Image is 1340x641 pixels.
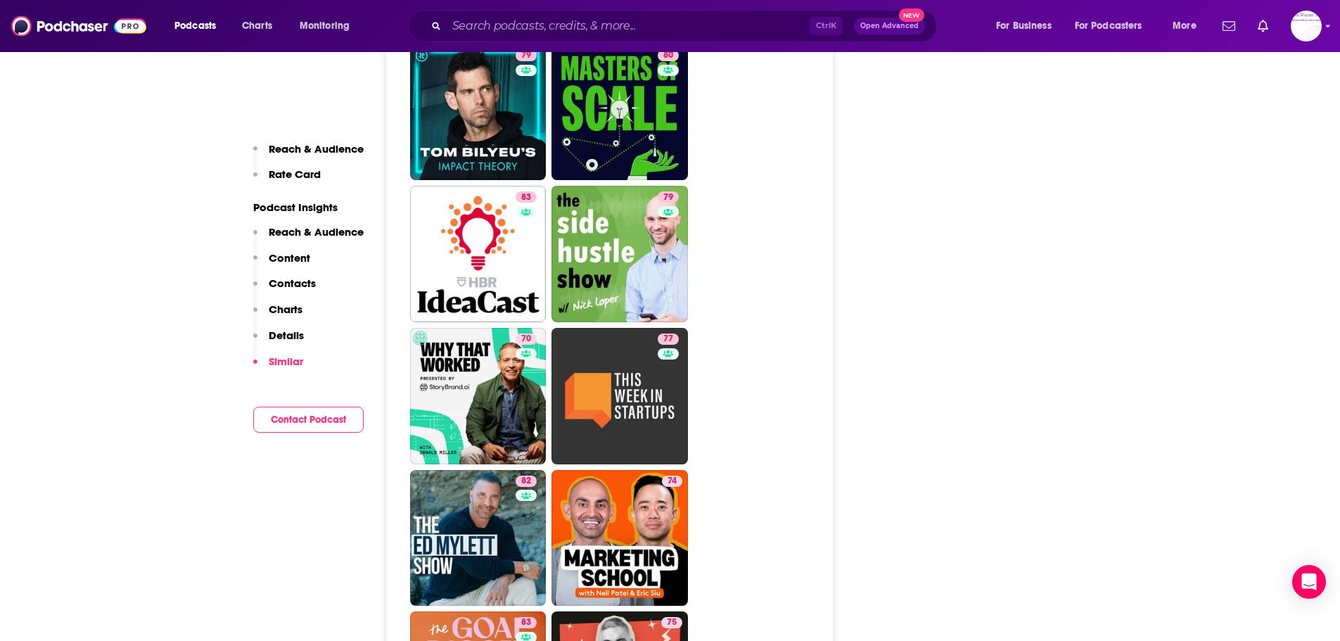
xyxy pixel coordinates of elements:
[1291,11,1322,42] button: Show profile menu
[269,277,316,290] p: Contacts
[521,332,531,346] span: 70
[663,332,673,346] span: 77
[290,15,368,37] button: open menu
[551,328,688,464] a: 77
[165,15,234,37] button: open menu
[1252,14,1274,38] a: Show notifications dropdown
[410,328,547,464] a: 70
[516,617,537,628] a: 83
[410,44,547,181] a: 79
[253,201,364,214] p: Podcast Insights
[521,49,531,63] span: 79
[410,186,547,322] a: 83
[1066,15,1163,37] button: open menu
[447,15,810,37] input: Search podcasts, credits, & more...
[658,191,679,203] a: 79
[269,355,303,368] p: Similar
[658,50,679,61] a: 80
[663,191,673,205] span: 79
[668,474,677,488] span: 74
[253,407,364,433] button: Contact Podcast
[521,191,531,205] span: 83
[253,225,364,251] button: Reach & Audience
[1292,565,1326,599] div: Open Intercom Messenger
[551,186,688,322] a: 79
[269,329,304,342] p: Details
[521,474,531,488] span: 82
[11,13,146,39] img: Podchaser - Follow, Share and Rate Podcasts
[658,334,679,345] a: 77
[521,616,531,630] span: 83
[1075,16,1142,36] span: For Podcasters
[269,303,302,316] p: Charts
[269,251,310,265] p: Content
[1163,15,1214,37] button: open menu
[410,470,547,607] a: 82
[253,329,304,355] button: Details
[854,18,925,34] button: Open AdvancedNew
[253,277,316,303] button: Contacts
[516,191,537,203] a: 83
[810,17,843,35] span: Ctrl K
[253,167,321,193] button: Rate Card
[300,16,350,36] span: Monitoring
[269,142,364,156] p: Reach & Audience
[1173,16,1197,36] span: More
[663,49,673,63] span: 80
[662,476,682,487] a: 74
[242,16,272,36] span: Charts
[667,616,677,630] span: 75
[253,303,302,329] button: Charts
[253,355,303,381] button: Similar
[253,142,364,168] button: Reach & Audience
[516,50,537,61] a: 79
[233,15,281,37] a: Charts
[551,470,688,607] a: 74
[516,334,537,345] a: 70
[174,16,216,36] span: Podcasts
[253,251,310,277] button: Content
[996,16,1052,36] span: For Business
[986,15,1069,37] button: open menu
[551,44,688,181] a: 80
[269,167,321,181] p: Rate Card
[269,225,364,239] p: Reach & Audience
[661,617,682,628] a: 75
[860,23,919,30] span: Open Advanced
[1291,11,1322,42] img: User Profile
[1217,14,1241,38] a: Show notifications dropdown
[1291,11,1322,42] span: Logged in as imalwagner
[421,10,950,42] div: Search podcasts, credits, & more...
[516,476,537,487] a: 82
[899,8,924,22] span: New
